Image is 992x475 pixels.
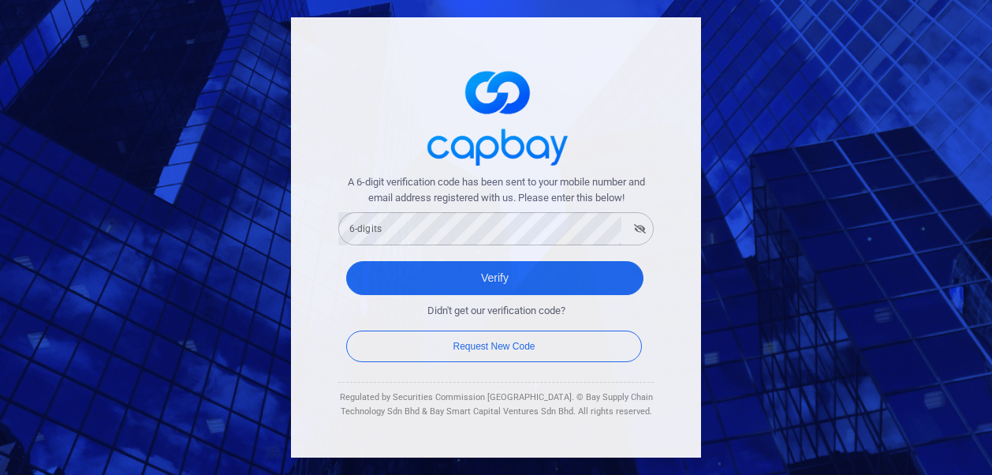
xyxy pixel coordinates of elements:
div: Regulated by Securities Commission [GEOGRAPHIC_DATA]. © Bay Supply Chain Technology Sdn Bhd & Bay... [338,391,654,418]
span: Didn't get our verification code? [427,303,565,320]
button: Verify [346,261,643,295]
span: A 6-digit verification code has been sent to your mobile number and email address registered with... [338,174,654,208]
img: logo [417,57,575,174]
button: Request New Code [346,331,642,362]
